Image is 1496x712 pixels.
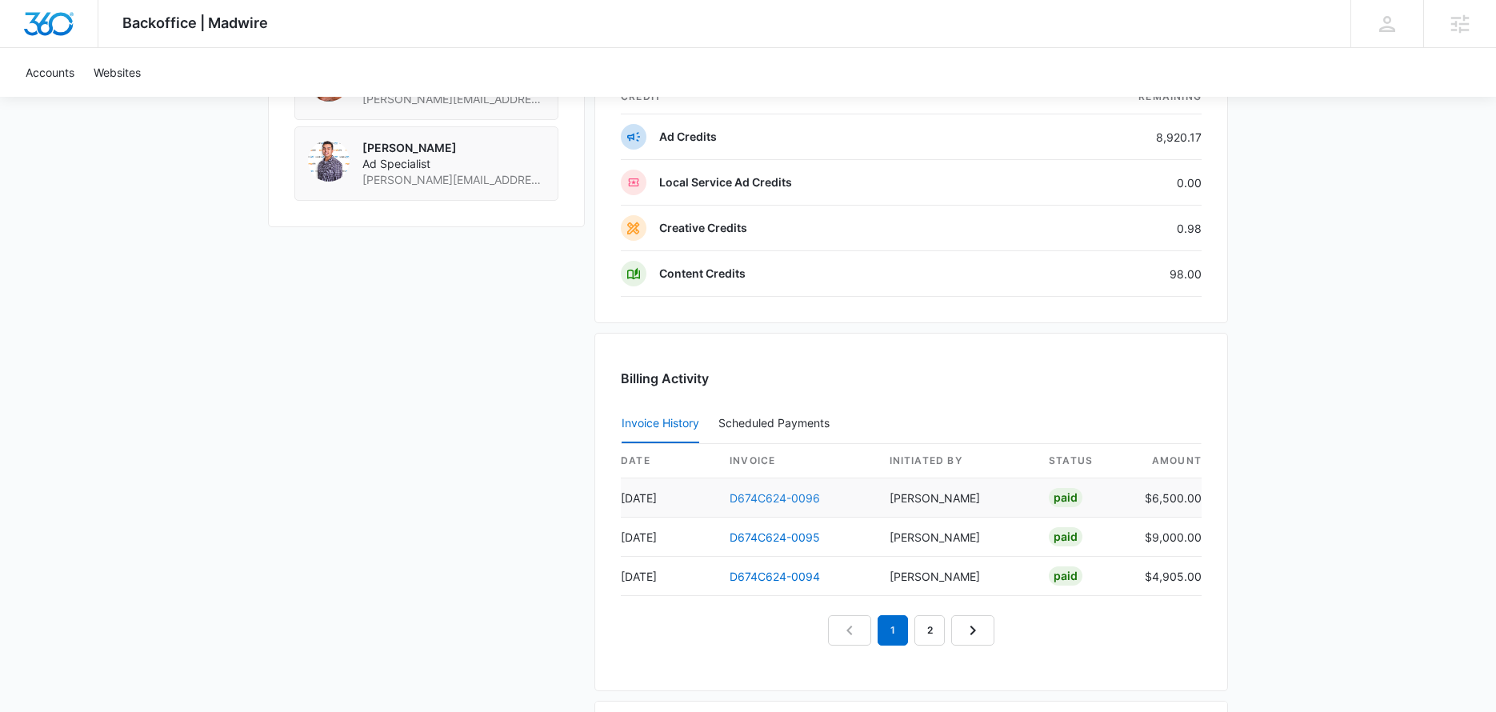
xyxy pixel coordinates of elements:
[1132,518,1202,557] td: $9,000.00
[1049,488,1082,507] div: Paid
[1032,80,1202,114] th: Remaining
[1132,444,1202,478] th: amount
[16,48,84,97] a: Accounts
[717,444,877,478] th: invoice
[730,570,820,583] a: D674C624-0094
[122,14,268,31] span: Backoffice | Madwire
[730,530,820,544] a: D674C624-0095
[362,91,545,107] span: [PERSON_NAME][EMAIL_ADDRESS][PERSON_NAME][DOMAIN_NAME]
[659,220,747,236] p: Creative Credits
[621,478,717,518] td: [DATE]
[877,557,1037,596] td: [PERSON_NAME]
[730,491,820,505] a: D674C624-0096
[1049,566,1082,586] div: Paid
[362,156,545,172] span: Ad Specialist
[659,174,792,190] p: Local Service Ad Credits
[1132,478,1202,518] td: $6,500.00
[877,478,1037,518] td: [PERSON_NAME]
[1132,557,1202,596] td: $4,905.00
[718,418,836,429] div: Scheduled Payments
[1032,114,1202,160] td: 8,920.17
[622,405,699,443] button: Invoice History
[362,140,545,156] p: [PERSON_NAME]
[621,80,1032,114] th: credit
[621,369,1202,388] h3: Billing Activity
[1032,206,1202,251] td: 0.98
[1032,160,1202,206] td: 0.00
[878,615,908,646] em: 1
[877,518,1037,557] td: [PERSON_NAME]
[621,518,717,557] td: [DATE]
[828,615,994,646] nav: Pagination
[877,444,1037,478] th: Initiated By
[1032,251,1202,297] td: 98.00
[362,172,545,188] span: [PERSON_NAME][EMAIL_ADDRESS][PERSON_NAME][DOMAIN_NAME]
[659,129,717,145] p: Ad Credits
[659,266,746,282] p: Content Credits
[308,140,350,182] img: Brent Avila
[621,557,717,596] td: [DATE]
[1049,527,1082,546] div: Paid
[951,615,994,646] a: Next Page
[621,444,717,478] th: date
[1036,444,1132,478] th: status
[84,48,150,97] a: Websites
[914,615,945,646] a: Page 2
